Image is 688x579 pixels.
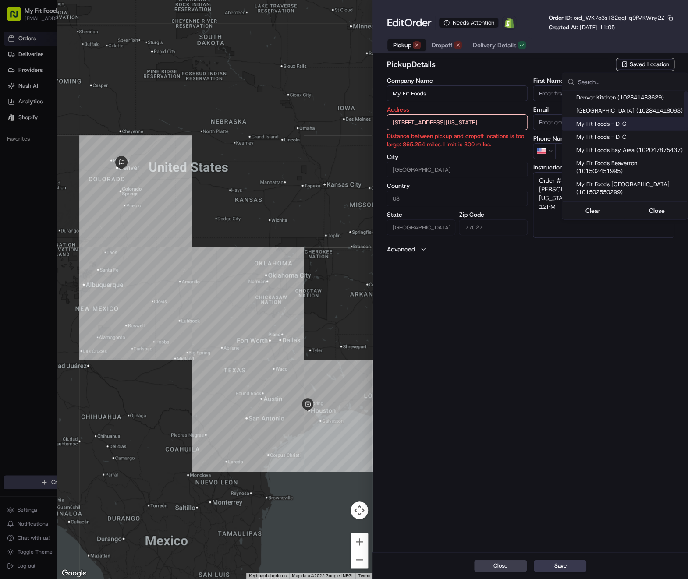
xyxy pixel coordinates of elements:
a: 💻API Documentation [71,168,144,184]
img: 1736555255976-a54dd68f-1ca7-489b-9aae-adbdc363a1c4 [9,83,25,99]
button: Start new chat [149,86,160,96]
button: See all [136,112,160,122]
img: Wisdom Oko [9,127,23,144]
span: My Fit Foods Bay Area (102047875437) [576,146,684,154]
span: [DATE] [100,135,118,142]
span: My Fit Foods [GEOGRAPHIC_DATA] (101502550299) [576,180,684,196]
a: 📗Knowledge Base [5,168,71,184]
span: • [95,135,98,142]
div: Past conversations [9,113,59,120]
p: Welcome 👋 [9,35,160,49]
span: Wisdom [PERSON_NAME] [27,135,93,142]
span: API Documentation [83,172,141,180]
div: 📗 [9,173,16,180]
img: 1736555255976-a54dd68f-1ca7-489b-9aae-adbdc363a1c4 [18,136,25,143]
input: Clear [23,56,145,65]
span: My Fit Foods - DTC [576,120,684,128]
button: Close [627,205,687,217]
span: My Fit Foods Beaverton (101502451995) [576,159,684,175]
img: Nash [9,8,26,26]
span: Knowledge Base [18,172,67,180]
input: Search... [578,73,682,91]
div: We're available if you need us! [39,92,121,99]
span: My Fit Foods - DTC [576,133,684,141]
div: Start new chat [39,83,144,92]
div: Suggestions [562,91,688,219]
a: Powered byPylon [62,193,106,200]
img: 8571987876998_91fb9ceb93ad5c398215_72.jpg [18,83,34,99]
span: Pylon [87,193,106,200]
span: Denver Kitchen (102841483629) [576,94,684,102]
span: [GEOGRAPHIC_DATA] (102841418093) [576,107,684,115]
div: 💻 [74,173,81,180]
button: Clear [563,205,623,217]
